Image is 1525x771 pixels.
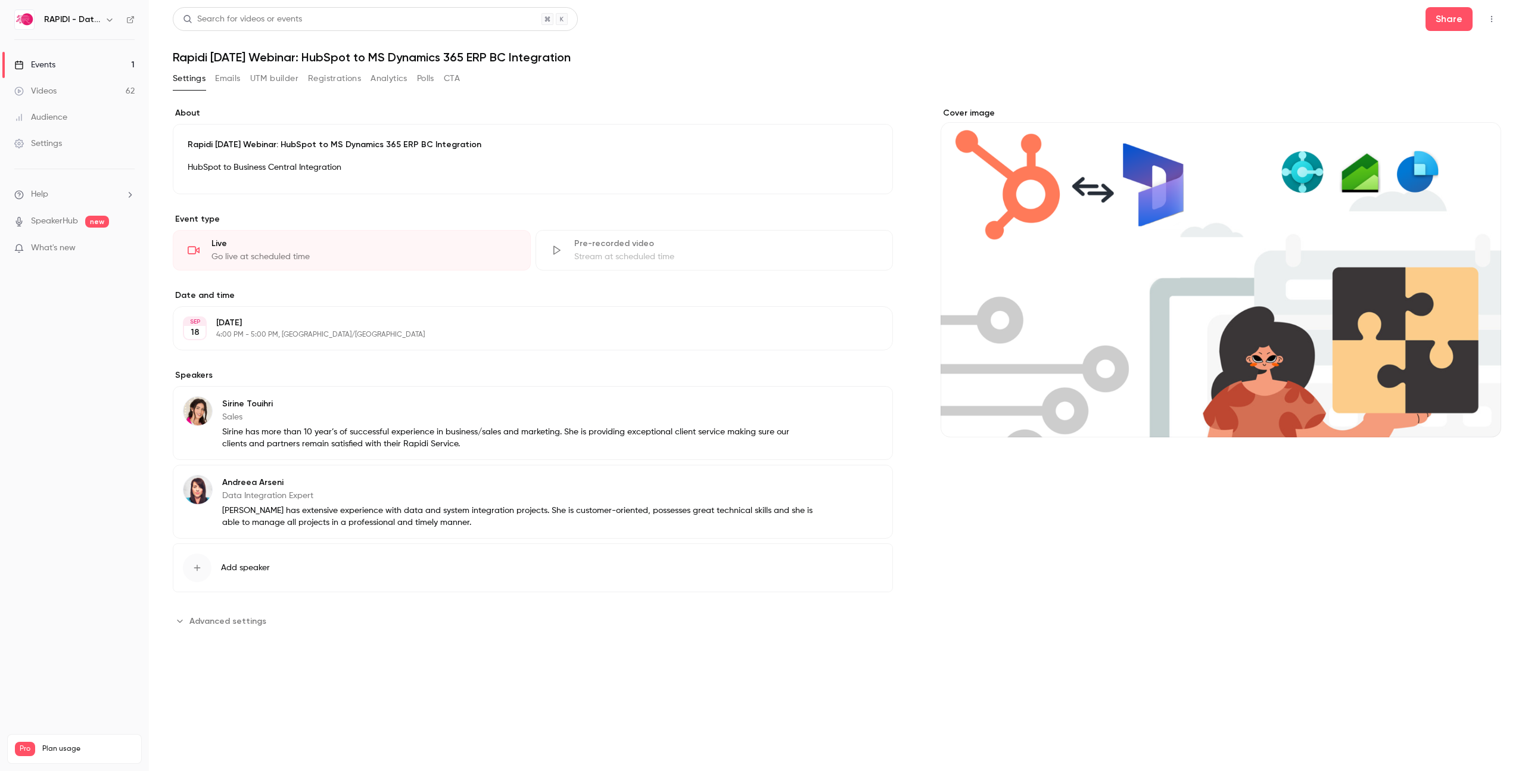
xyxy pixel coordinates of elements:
section: Advanced settings [173,611,893,630]
li: help-dropdown-opener [14,188,135,201]
p: [PERSON_NAME] has extensive experience with data and system integration projects. She is customer... [222,505,816,528]
span: Advanced settings [189,615,266,627]
img: Andreea Arseni [183,475,212,504]
section: Cover image [941,107,1501,437]
button: Analytics [371,69,407,88]
p: Rapidi [DATE] Webinar: HubSpot to MS Dynamics 365 ERP BC Integration [188,139,878,151]
img: Sirine Touihri [183,397,212,425]
div: Videos [14,85,57,97]
p: HubSpot to Business Central Integration [188,160,878,175]
p: Data Integration Expert [222,490,816,502]
p: Sales [222,411,816,423]
div: Stream at scheduled time [574,251,879,263]
button: Polls [417,69,434,88]
span: new [85,216,109,228]
label: About [173,107,893,119]
p: Event type [173,213,893,225]
div: Settings [14,138,62,150]
button: Emails [215,69,240,88]
div: Live [211,238,516,250]
button: Settings [173,69,206,88]
div: Search for videos or events [183,13,302,26]
button: Share [1426,7,1473,31]
h6: RAPIDI - Data Integration Solutions [44,14,100,26]
button: CTA [444,69,460,88]
span: What's new [31,242,76,254]
p: 4:00 PM - 5:00 PM, [GEOGRAPHIC_DATA]/[GEOGRAPHIC_DATA] [216,330,830,340]
div: LiveGo live at scheduled time [173,230,531,271]
div: Events [14,59,55,71]
a: SpeakerHub [31,215,78,228]
div: Go live at scheduled time [211,251,516,263]
p: 18 [191,327,200,338]
div: Audience [14,111,67,123]
label: Cover image [941,107,1501,119]
p: [DATE] [216,317,830,329]
button: Advanced settings [173,611,273,630]
h1: Rapidi [DATE] Webinar: HubSpot to MS Dynamics 365 ERP BC Integration [173,50,1501,64]
iframe: Noticeable Trigger [120,243,135,254]
div: Pre-recorded video [574,238,879,250]
div: Pre-recorded videoStream at scheduled time [536,230,894,271]
p: Sirine has more than 10 year’s of successful experience in business/sales and marketing. She is p... [222,426,816,450]
div: SEP [184,318,206,326]
p: Andreea Arseni [222,477,816,489]
span: Help [31,188,48,201]
label: Date and time [173,290,893,301]
span: Plan usage [42,744,134,754]
button: Add speaker [173,543,893,592]
span: Pro [15,742,35,756]
div: Andreea ArseniAndreea ArseniData Integration Expert[PERSON_NAME] has extensive experience with da... [173,465,893,539]
img: RAPIDI - Data Integration Solutions [15,10,34,29]
button: UTM builder [250,69,298,88]
button: Registrations [308,69,361,88]
div: Sirine TouihriSirine TouihriSalesSirine has more than 10 year’s of successful experience in busin... [173,386,893,460]
p: Sirine Touihri [222,398,816,410]
label: Speakers [173,369,893,381]
span: Add speaker [221,562,270,574]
